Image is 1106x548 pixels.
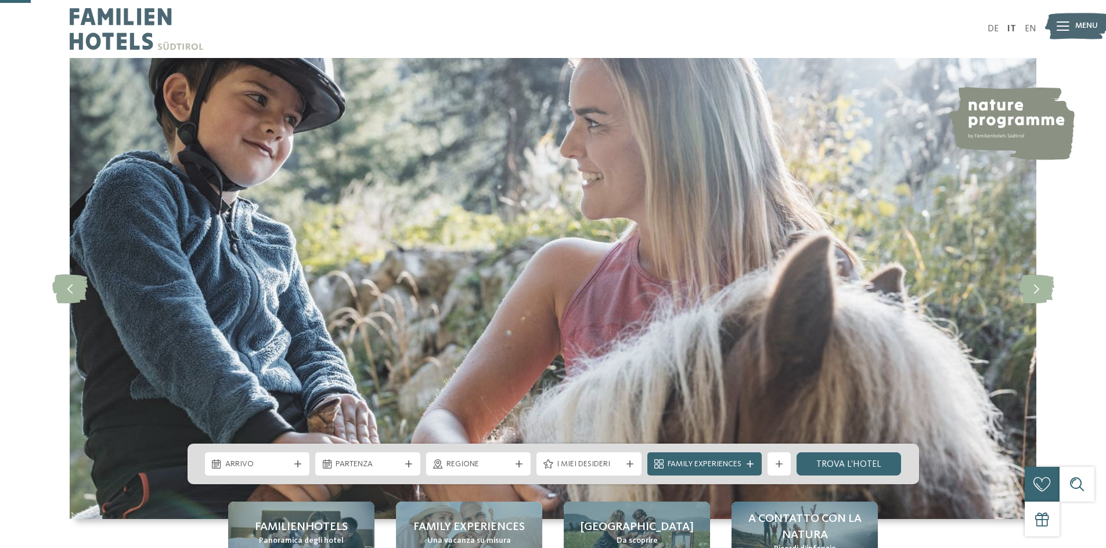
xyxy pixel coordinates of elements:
span: Partenza [336,459,400,470]
a: DE [988,24,999,34]
span: Arrivo [225,459,290,470]
span: A contatto con la natura [743,511,866,543]
span: Family Experiences [668,459,741,470]
span: Family experiences [413,519,525,535]
span: I miei desideri [557,459,621,470]
span: Menu [1075,20,1098,32]
span: Familienhotels [255,519,348,535]
img: nature programme by Familienhotels Südtirol [947,87,1075,160]
span: Regione [446,459,511,470]
a: trova l’hotel [797,452,902,476]
img: Family hotel Alto Adige: the happy family places! [70,58,1036,519]
a: IT [1007,24,1016,34]
span: Panoramica degli hotel [259,535,344,547]
span: Una vacanza su misura [427,535,511,547]
a: EN [1025,24,1036,34]
span: [GEOGRAPHIC_DATA] [581,519,694,535]
span: Da scoprire [617,535,658,547]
